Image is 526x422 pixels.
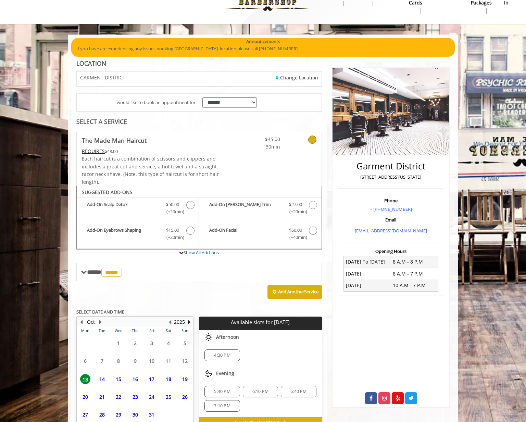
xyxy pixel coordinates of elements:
[340,174,442,181] p: [STREET_ADDRESS][US_STATE]
[355,228,427,234] a: [EMAIL_ADDRESS][DOMAIN_NAME]
[289,201,302,208] span: $27.00
[214,353,230,358] span: 4:30 PM
[130,392,140,402] span: 23
[240,136,280,143] span: $45.00
[338,249,443,254] h3: Opening Hours
[130,374,140,384] span: 16
[214,389,230,394] span: 5:40 PM
[127,388,143,406] td: Select day23
[82,189,133,195] b: SUGGESTED ADD-ONS
[97,392,107,402] span: 21
[340,161,442,171] h2: Garment District
[370,206,412,212] a: + [PHONE_NUMBER]
[110,388,127,406] td: Select day22
[202,319,319,325] p: Available slots for [DATE]
[184,250,219,256] a: Show All Add-ons
[147,392,157,402] span: 24
[252,389,268,394] span: 6:10 PM
[98,318,103,326] button: Next Month
[143,370,160,388] td: Select day17
[163,208,183,215] span: (+20min )
[93,370,110,388] td: Select day14
[80,201,195,217] label: Add-On Scalp Detox
[344,268,391,280] td: [DATE]
[209,201,282,215] b: Add-On [PERSON_NAME] Trim
[78,318,84,326] button: Previous Month
[77,388,93,406] td: Select day20
[77,327,93,334] th: Mon
[391,268,438,280] td: 8 A.M - 7 P.M
[160,388,176,406] td: Select day25
[180,392,190,402] span: 26
[204,333,213,341] img: afternoon slots
[214,403,230,409] span: 7:10 PM
[80,75,125,80] span: GARMENT DISTRICT
[204,386,240,397] div: 5:40 PM
[240,143,280,151] span: 30min
[93,388,110,406] td: Select day21
[163,374,174,384] span: 18
[110,327,127,334] th: Wed
[167,318,173,326] button: Previous Year
[127,370,143,388] td: Select day16
[278,289,318,295] b: Add Another Service
[391,256,438,268] td: 8 A.M - 8 P.M
[166,201,179,208] span: $50.00
[243,386,278,397] div: 6:10 PM
[186,318,192,326] button: Next Year
[163,234,183,241] span: (+20min )
[97,374,107,384] span: 14
[391,280,438,291] td: 10 A.M - 7 P.M
[163,392,174,402] span: 25
[93,327,110,334] th: Tue
[177,327,193,334] th: Sun
[290,389,306,394] span: 6:40 PM
[344,256,391,268] td: [DATE] To [DATE]
[76,309,124,315] b: SELECT DATE AND TIME
[160,327,176,334] th: Sat
[246,38,280,45] b: Announcements
[77,370,93,388] td: Select day13
[340,217,442,222] h3: Email
[80,392,90,402] span: 20
[113,392,124,402] span: 22
[202,201,318,217] label: Add-On Beard Trim
[143,327,160,334] th: Fri
[143,388,160,406] td: Select day24
[202,227,318,243] label: Add-On Facial
[127,327,143,334] th: Thu
[267,285,322,299] button: Add AnotherService
[82,155,219,185] span: Each haircut is a combination of scissors and clippers and includes a great cut and service, a ho...
[166,227,179,234] span: $15.00
[130,410,140,420] span: 30
[80,227,195,243] label: Add-On Eyebrows Shaping
[87,201,159,215] b: Add-On Scalp Detox
[281,386,316,397] div: 6:40 PM
[110,370,127,388] td: Select day15
[160,370,176,388] td: Select day18
[174,318,185,326] button: 2025
[113,374,124,384] span: 15
[76,45,450,52] p: If you have are experiencing any issues booking [GEOGRAPHIC_DATA] location please call [PHONE_NUM...
[177,370,193,388] td: Select day19
[276,74,318,81] a: Change Location
[80,410,90,420] span: 27
[114,99,196,106] span: I would like to book an appointment for
[147,374,157,384] span: 17
[344,280,391,291] td: [DATE]
[76,118,322,125] div: SELECT A SERVICE
[87,227,159,241] b: Add-On Eyebrows Shaping
[82,136,147,145] b: The Made Man Haircut
[204,349,240,361] div: 4:30 PM
[147,410,157,420] span: 31
[82,148,220,155] div: $48.00
[216,371,234,376] span: Evening
[285,208,305,215] span: (+20min )
[216,334,239,340] span: Afternoon
[289,227,302,234] span: $50.00
[209,227,282,241] b: Add-On Facial
[340,198,442,203] h3: Phone
[180,374,190,384] span: 19
[204,369,213,378] img: evening slots
[76,186,322,250] div: The Made Man Haircut Add-onS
